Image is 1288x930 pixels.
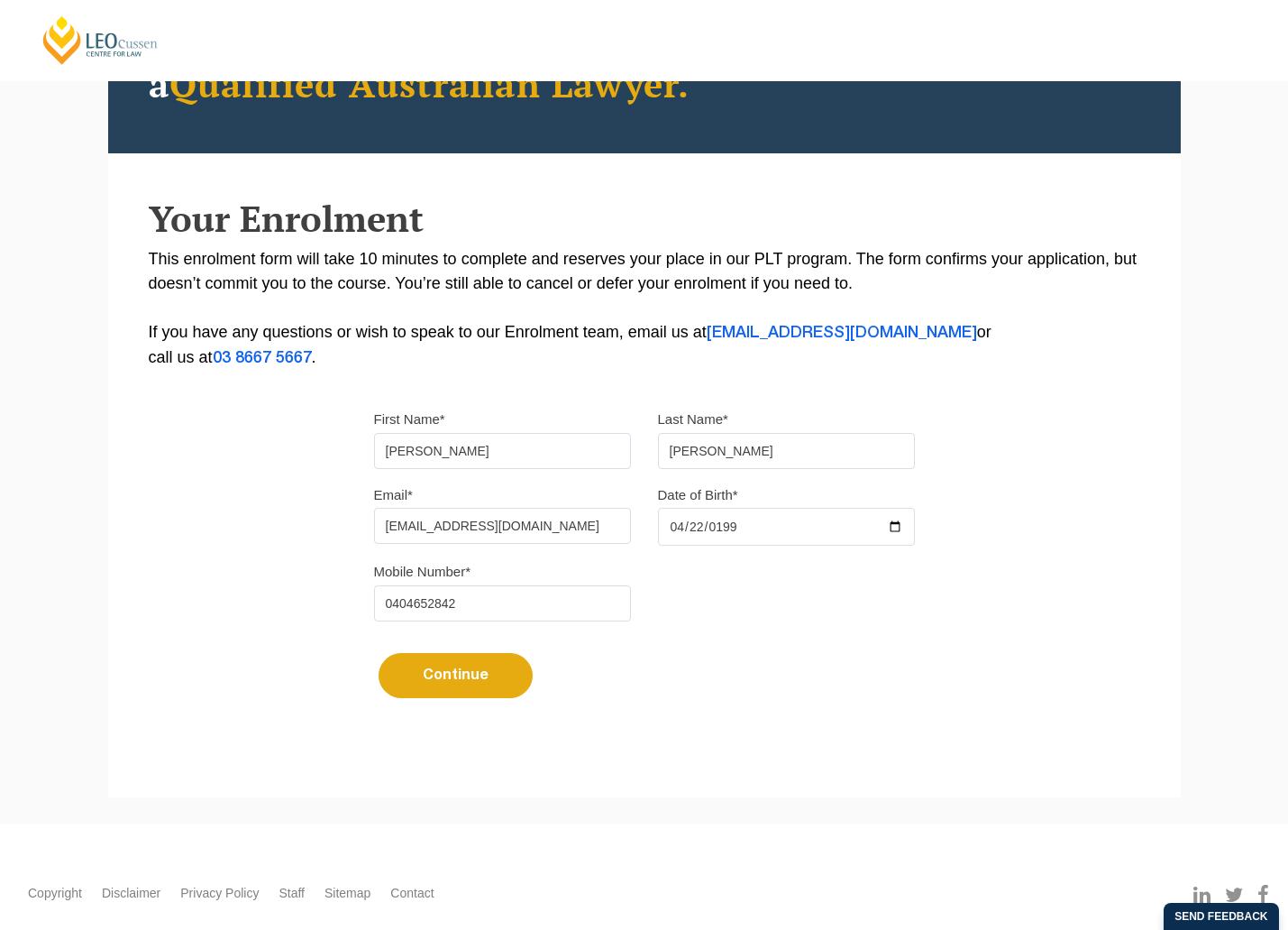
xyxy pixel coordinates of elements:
span: Qualified Australian Lawyer. [169,60,690,107]
h2: You’re taking the first step to being a [149,23,1140,104]
a: Privacy Policy [180,884,259,903]
p: This enrolment form will take 10 minutes to complete and reserves your place in our PLT program. ... [149,247,1140,371]
a: Contact [390,884,434,903]
a: Staff [279,884,305,903]
h2: Your Enrolment [149,198,1140,238]
label: Last Name* [658,410,728,428]
label: Email* [374,486,413,504]
input: Mobile Number [374,585,631,622]
input: First name [374,433,631,469]
label: First Name* [374,410,445,428]
a: [PERSON_NAME] Centre for Law [41,14,160,66]
a: Disclaimer [102,884,160,903]
a: [EMAIL_ADDRESS][DOMAIN_NAME] [707,326,977,340]
a: 03 8667 5667 [213,351,312,365]
label: Date of Birth* [658,486,738,504]
input: Last name [658,433,915,469]
a: Sitemap [324,884,370,903]
input: Email [374,508,631,544]
button: Continue [379,653,533,698]
label: Mobile Number* [374,563,471,581]
a: Copyright [28,884,82,903]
